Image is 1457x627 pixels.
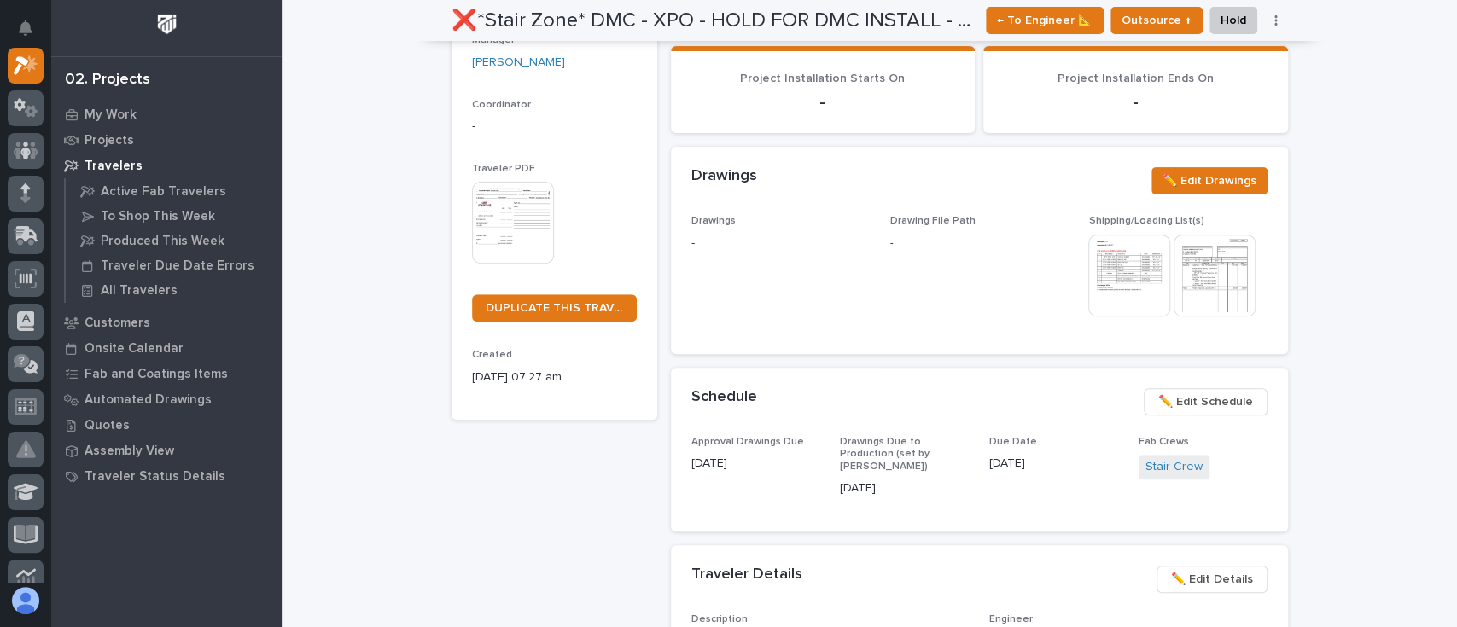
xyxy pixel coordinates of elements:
span: Engineer [989,614,1033,624]
span: Shipping/Loading List(s) [1088,216,1203,226]
span: Drawings [691,216,736,226]
p: Traveler Due Date Errors [101,258,254,274]
a: Assembly View [51,438,282,463]
span: Due Date [989,437,1037,447]
h2: Drawings [691,167,757,186]
span: Hold [1221,10,1246,31]
p: Traveler Status Details [85,469,225,485]
p: - [472,118,637,136]
a: All Travelers [66,278,282,302]
span: Drawing File Path [889,216,975,226]
p: Projects [85,133,134,148]
a: Onsite Calendar [51,335,282,361]
span: Traveler PDF [472,164,535,174]
p: Onsite Calendar [85,341,184,357]
button: users-avatar [8,583,44,618]
p: Produced This Week [101,234,224,249]
span: Project Installation Ends On [1058,73,1214,84]
p: To Shop This Week [101,209,215,224]
p: - [1004,92,1268,113]
button: ✏️ Edit Details [1157,566,1268,593]
button: Notifications [8,10,44,46]
p: Quotes [85,418,130,433]
a: Customers [51,310,282,335]
img: Workspace Logo [151,9,183,40]
p: My Work [85,107,137,123]
a: Travelers [51,153,282,178]
p: Active Fab Travelers [101,184,226,200]
p: Fab and Coatings Items [85,367,228,382]
span: Fab Crews [1139,437,1189,447]
a: Produced This Week [66,229,282,253]
span: Approval Drawings Due [691,437,804,447]
button: Hold [1209,7,1257,34]
a: Automated Drawings [51,386,282,412]
span: DUPLICATE THIS TRAVELER [486,302,623,314]
p: - [691,92,955,113]
p: - [889,235,893,253]
a: DUPLICATE THIS TRAVELER [472,294,637,322]
a: Traveler Status Details [51,463,282,489]
button: ✏️ Edit Schedule [1144,388,1268,415]
button: Outsource ↑ [1110,7,1203,34]
div: Notifications [21,20,44,48]
a: Projects [51,127,282,153]
p: Customers [85,316,150,331]
p: [DATE] 07:27 am [472,369,637,386]
h2: ❌*Stair Zone* DMC - XPO - HOLD FOR DMC INSTALL - Straight Stair [452,9,973,33]
span: Created [472,350,512,360]
h2: Traveler Details [691,566,802,584]
p: All Travelers [101,283,178,299]
span: Outsource ↑ [1122,10,1192,31]
p: [DATE] [989,455,1118,473]
h2: Schedule [691,388,757,407]
a: Quotes [51,412,282,438]
p: [DATE] [691,455,820,473]
div: 02. Projects [65,71,150,90]
span: Description [691,614,748,624]
p: [DATE] [840,479,969,497]
span: ✏️ Edit Drawings [1163,171,1256,191]
a: Active Fab Travelers [66,179,282,203]
a: Fab and Coatings Items [51,361,282,386]
button: ✏️ Edit Drawings [1151,167,1268,194]
span: Project Installation Starts On [740,73,905,84]
span: Drawings Due to Production (set by [PERSON_NAME]) [840,437,930,472]
span: ✏️ Edit Details [1171,569,1253,589]
span: ← To Engineer 📐 [997,10,1093,31]
a: To Shop This Week [66,204,282,228]
a: Traveler Due Date Errors [66,253,282,277]
p: Assembly View [85,444,174,459]
a: Stair Crew [1145,458,1203,476]
span: Coordinator [472,100,531,110]
a: My Work [51,102,282,127]
p: Travelers [85,159,143,174]
a: [PERSON_NAME] [472,54,565,72]
p: - [691,235,870,253]
button: ← To Engineer 📐 [986,7,1104,34]
span: ✏️ Edit Schedule [1158,392,1253,412]
p: Automated Drawings [85,392,212,408]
